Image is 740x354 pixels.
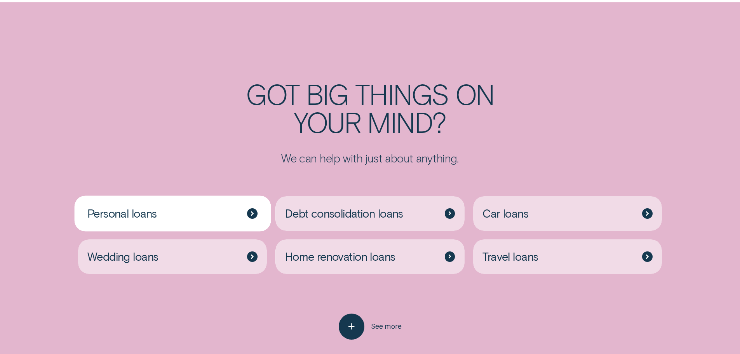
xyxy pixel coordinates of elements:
h2: Got big things on your mind? [201,80,538,135]
span: See more [371,322,402,331]
a: Personal loans [78,196,267,231]
button: See more [339,314,402,340]
span: Wedding loans [87,249,158,263]
span: Debt consolidation loans [285,206,403,220]
a: Wedding loans [78,239,267,274]
a: Travel loans [473,239,662,274]
span: Home renovation loans [285,249,395,263]
a: Home renovation loans [275,239,465,274]
span: Car loans [482,206,528,220]
span: Travel loans [482,249,538,263]
span: Personal loans [87,206,157,220]
a: Car loans [473,196,662,231]
p: We can help with just about anything. [201,151,538,165]
a: Debt consolidation loans [275,196,465,231]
